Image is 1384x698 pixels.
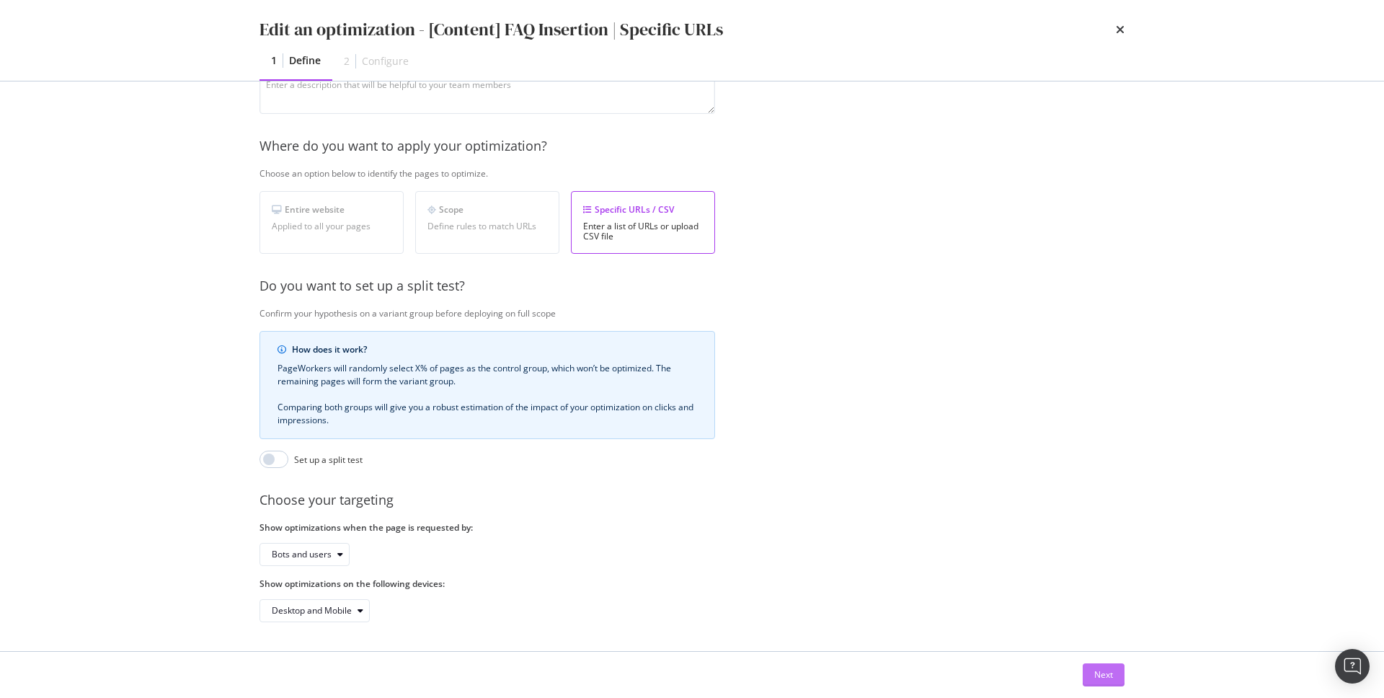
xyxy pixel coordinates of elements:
[344,54,350,69] div: 2
[271,53,277,68] div: 1
[259,543,350,566] button: Bots and users
[1116,17,1124,42] div: times
[259,578,715,590] label: Show optimizations on the following devices:
[259,307,1196,319] div: Confirm your hypothesis on a variant group before deploying on full scope
[259,599,370,622] button: Desktop and Mobile
[1083,663,1124,686] button: Next
[272,221,391,231] div: Applied to all your pages
[583,221,703,242] div: Enter a list of URLs or upload CSV file
[1335,649,1370,684] div: Open Intercom Messenger
[272,203,391,216] div: Entire website
[289,53,321,68] div: Define
[259,277,1196,296] div: Do you want to set up a split test?
[1094,668,1113,681] div: Next
[583,203,703,216] div: Specific URLs / CSV
[427,203,547,216] div: Scope
[259,521,715,534] label: Show optimizations when the page is requested by:
[362,54,409,69] div: Configure
[294,454,363,466] div: Set up a split test
[272,550,332,559] div: Bots and users
[259,17,723,42] div: Edit an optimization - [Content] FAQ Insertion | Specific URLs
[259,167,1196,180] div: Choose an option below to identify the pages to optimize.
[259,491,1196,510] div: Choose your targeting
[292,343,697,356] div: How does it work?
[259,331,715,439] div: info banner
[427,221,547,231] div: Define rules to match URLs
[272,606,352,615] div: Desktop and Mobile
[278,362,697,427] div: PageWorkers will randomly select X% of pages as the control group, which won’t be optimized. The ...
[259,137,1196,156] div: Where do you want to apply your optimization?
